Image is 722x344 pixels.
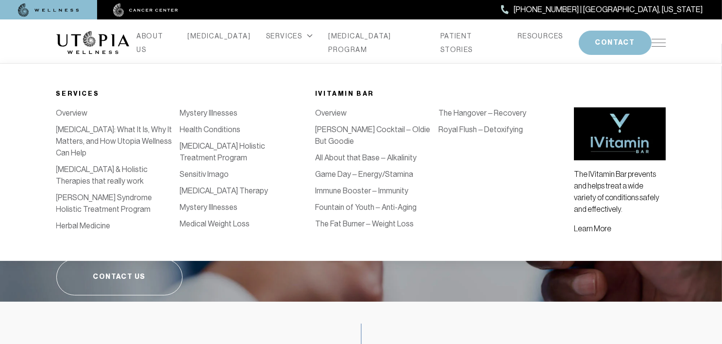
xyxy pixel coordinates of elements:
[303,125,352,134] a: Detoxification
[56,108,88,118] a: Overview
[180,203,237,212] a: Mystery Illnesses
[574,107,666,160] img: vitamin bar
[315,203,417,212] a: Fountain of Youth – Anti-Aging
[440,29,502,56] a: PATIENT STORIES
[518,29,563,43] a: RESOURCES
[315,153,417,162] a: All About that Base – Alkalinity
[56,88,303,100] div: Services
[180,125,240,134] a: Health Conditions
[315,186,408,195] a: Immune Booster – Immunity
[56,259,183,295] a: Contact Us
[266,29,313,43] div: SERVICES
[574,168,666,215] p: The IVitamin Bar prevents and helps treat a wide variety of conditions safely and effectively.
[56,125,172,157] a: [MEDICAL_DATA]: What It Is, Why It Matters, and How Utopia Wellness Can Help
[574,224,611,233] a: Learn More
[315,125,430,146] a: [PERSON_NAME] Cocktail – Oldie But Goodie
[514,3,703,16] span: [PHONE_NUMBER] | [GEOGRAPHIC_DATA], [US_STATE]
[579,31,652,55] button: CONTACT
[303,174,384,184] a: Bio-Identical Hormones
[315,170,413,179] a: Game Day – Energy/Stamina
[180,186,268,195] a: [MEDICAL_DATA] Therapy
[18,3,79,17] img: wellness
[652,39,666,47] img: icon-hamburger
[328,29,425,56] a: [MEDICAL_DATA] PROGRAM
[56,165,148,186] a: [MEDICAL_DATA] & Holistic Therapies that really work
[56,31,129,54] img: logo
[180,141,265,162] a: [MEDICAL_DATA] Holistic Treatment Program
[188,29,251,43] a: [MEDICAL_DATA]
[303,108,367,118] a: IV Vitamin Therapy
[137,29,172,56] a: ABOUT US
[303,141,362,151] a: [MEDICAL_DATA]
[303,158,362,167] a: [MEDICAL_DATA]
[315,219,414,228] a: The Fat Burner – Weight Loss
[315,88,562,100] div: iVitamin Bar
[180,170,229,179] a: Sensitiv Imago
[438,125,523,134] a: Royal Flush – Detoxifying
[113,3,178,17] img: cancer center
[180,219,250,228] a: Medical Weight Loss
[56,221,111,230] a: Herbal Medicine
[501,3,703,16] a: [PHONE_NUMBER] | [GEOGRAPHIC_DATA], [US_STATE]
[180,108,237,118] a: Mystery Illnesses
[315,108,347,118] a: Overview
[56,193,152,214] a: [PERSON_NAME] Syndrome Holistic Treatment Program
[438,108,526,118] a: The Hangover – Recovery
